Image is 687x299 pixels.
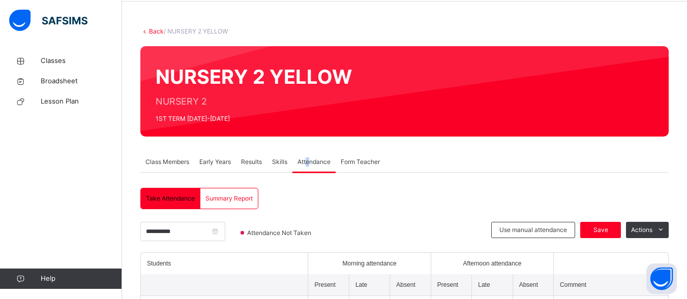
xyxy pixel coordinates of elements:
[41,56,122,66] span: Classes
[246,228,314,238] span: Attendance Not Taken
[631,225,652,235] span: Actions
[343,259,397,268] span: Morning attendance
[145,157,189,167] span: Class Members
[141,253,308,274] th: Students
[646,263,677,294] button: Open asap
[156,114,352,123] span: 1ST TERM [DATE]-[DATE]
[41,274,122,284] span: Help
[341,157,380,167] span: Form Teacher
[349,274,390,296] th: Late
[41,96,122,107] span: Lesson Plan
[554,274,668,296] th: Comment
[499,225,567,235] span: Use manual attendance
[390,274,431,296] th: Absent
[431,274,471,296] th: Present
[9,10,87,31] img: safsims
[199,157,231,167] span: Early Years
[149,27,164,35] a: Back
[241,157,262,167] span: Results
[146,194,195,203] span: Take Attendance
[272,157,287,167] span: Skills
[41,76,122,86] span: Broadsheet
[588,225,613,235] span: Save
[297,157,331,167] span: Attendance
[513,274,553,296] th: Absent
[164,27,228,35] span: / NURSERY 2 YELLOW
[463,259,522,268] span: Afternoon attendance
[308,274,349,296] th: Present
[205,194,253,203] span: Summary Report
[472,274,513,296] th: Late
